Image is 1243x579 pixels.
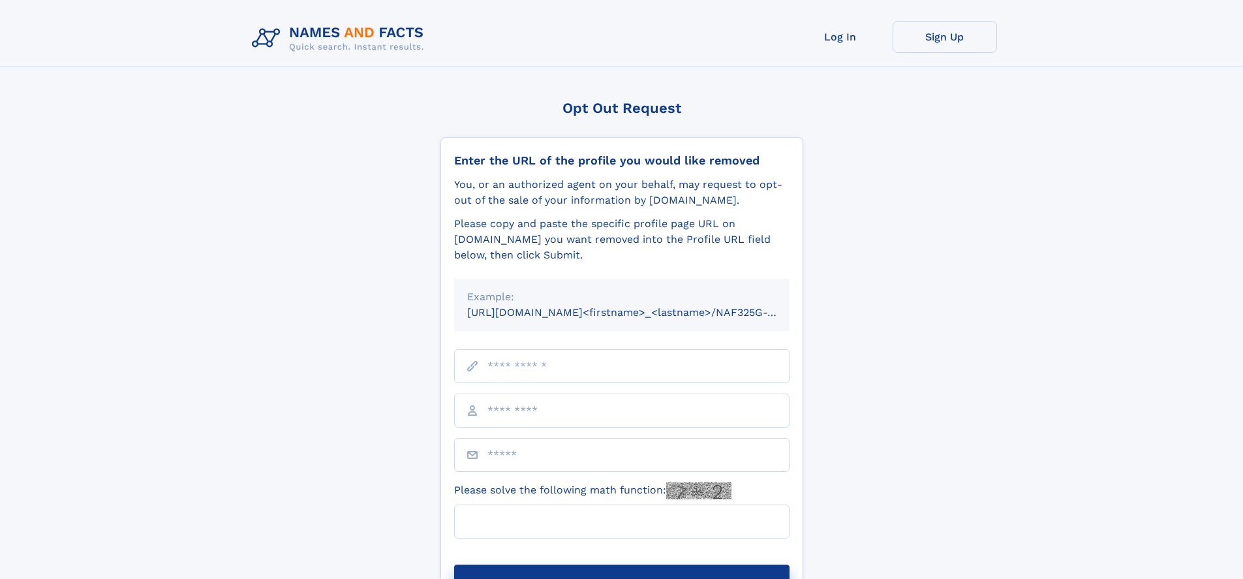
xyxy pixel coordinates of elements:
[440,100,803,116] div: Opt Out Request
[893,21,997,53] a: Sign Up
[467,289,776,305] div: Example:
[454,216,790,263] div: Please copy and paste the specific profile page URL on [DOMAIN_NAME] you want removed into the Pr...
[467,306,814,319] small: [URL][DOMAIN_NAME]<firstname>_<lastname>/NAF325G-xxxxxxxx
[788,21,893,53] a: Log In
[247,21,435,56] img: Logo Names and Facts
[454,177,790,208] div: You, or an authorized agent on your behalf, may request to opt-out of the sale of your informatio...
[454,153,790,168] div: Enter the URL of the profile you would like removed
[454,482,731,499] label: Please solve the following math function:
